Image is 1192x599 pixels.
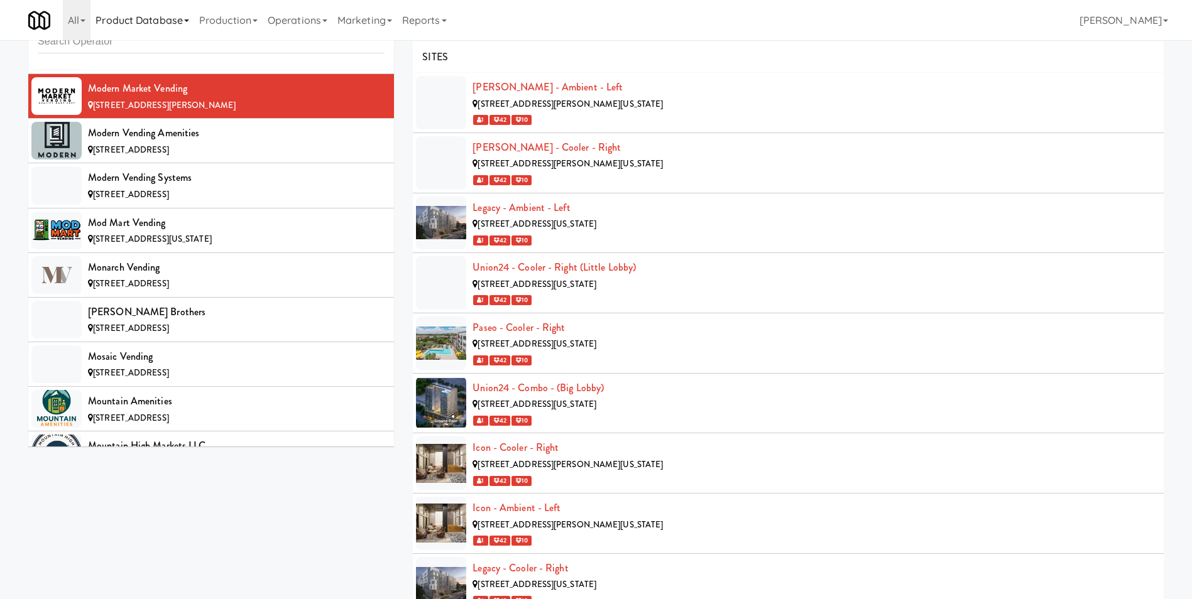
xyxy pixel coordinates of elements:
span: [STREET_ADDRESS][PERSON_NAME][US_STATE] [478,158,663,170]
span: 42 [489,115,510,125]
a: Icon - Cooler - Right [473,440,559,455]
span: [STREET_ADDRESS] [93,188,169,200]
a: [PERSON_NAME] - Ambient - Left [473,80,623,94]
span: 42 [489,175,510,185]
div: Modern Market Vending [88,79,385,98]
span: [STREET_ADDRESS][US_STATE] [93,233,212,245]
div: Mosaic Vending [88,347,385,366]
a: [PERSON_NAME] - Cooler - Right [473,140,621,154]
span: 42 [489,536,510,546]
span: [STREET_ADDRESS] [93,278,169,289]
li: Mountain High Markets LLC[STREET_ADDRESS][PERSON_NAME] [28,431,394,476]
span: [STREET_ADDRESS] [93,367,169,379]
li: [PERSON_NAME] Brothers[STREET_ADDRESS] [28,298,394,342]
span: 42 [489,235,510,246]
span: 1 [473,115,488,125]
span: [STREET_ADDRESS] [93,322,169,334]
a: Icon - Ambient - Left [473,500,560,515]
span: [STREET_ADDRESS][US_STATE] [478,218,596,230]
span: [STREET_ADDRESS][US_STATE] [478,278,596,290]
li: Modern Vending Amenities[STREET_ADDRESS] [28,119,394,163]
li: Mod Mart Vending[STREET_ADDRESS][US_STATE] [28,208,394,253]
span: 10 [511,476,532,486]
div: [PERSON_NAME] Brothers [88,303,385,321]
div: Monarch Vending [88,258,385,277]
span: 1 [473,476,488,486]
span: [STREET_ADDRESS] [93,412,169,424]
span: 42 [489,295,510,305]
a: Union24 - Cooler - Right (Little Lobby) [473,260,636,274]
span: 10 [511,416,532,426]
a: Legacy - Cooler - Right [473,561,568,575]
span: [STREET_ADDRESS][US_STATE] [478,398,596,410]
div: Modern Vending Systems [88,168,385,187]
span: 1 [473,235,488,246]
span: [STREET_ADDRESS][PERSON_NAME][US_STATE] [478,458,663,470]
div: Mountain Amenities [88,392,385,411]
span: 10 [511,175,532,185]
span: 42 [489,416,510,426]
a: Union24 - Combo - (Big Lobby) [473,380,604,395]
span: 42 [489,476,510,486]
a: Paseo - Cooler - Right [473,320,565,335]
span: 1 [473,416,488,426]
div: Mod Mart Vending [88,213,385,232]
span: 1 [473,536,488,546]
span: [STREET_ADDRESS] [93,144,169,156]
li: Mountain Amenities[STREET_ADDRESS] [28,387,394,431]
span: 10 [511,355,532,365]
span: 10 [511,235,532,246]
li: Modern Market Vending[STREET_ADDRESS][PERSON_NAME] [28,74,394,119]
span: [STREET_ADDRESS][PERSON_NAME] [93,99,236,111]
span: 1 [473,355,488,365]
span: 1 [473,295,488,305]
span: 10 [511,536,532,546]
div: Modern Vending Amenities [88,124,385,143]
div: Mountain High Markets LLC [88,436,385,455]
span: 10 [511,115,532,125]
span: 10 [511,295,532,305]
input: Search Operator [38,30,385,53]
span: [STREET_ADDRESS][PERSON_NAME][US_STATE] [478,98,663,110]
span: 42 [489,355,510,365]
li: Modern Vending Systems[STREET_ADDRESS] [28,163,394,208]
img: Micromart [28,9,50,31]
span: 1 [473,175,488,185]
li: Monarch Vending[STREET_ADDRESS] [28,253,394,298]
span: [STREET_ADDRESS][US_STATE] [478,578,596,590]
a: Legacy - Ambient - Left [473,200,570,215]
span: [STREET_ADDRESS][PERSON_NAME][US_STATE] [478,519,663,531]
span: [STREET_ADDRESS][US_STATE] [478,338,596,350]
span: SITES [422,50,448,64]
li: Mosaic Vending[STREET_ADDRESS] [28,342,394,387]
